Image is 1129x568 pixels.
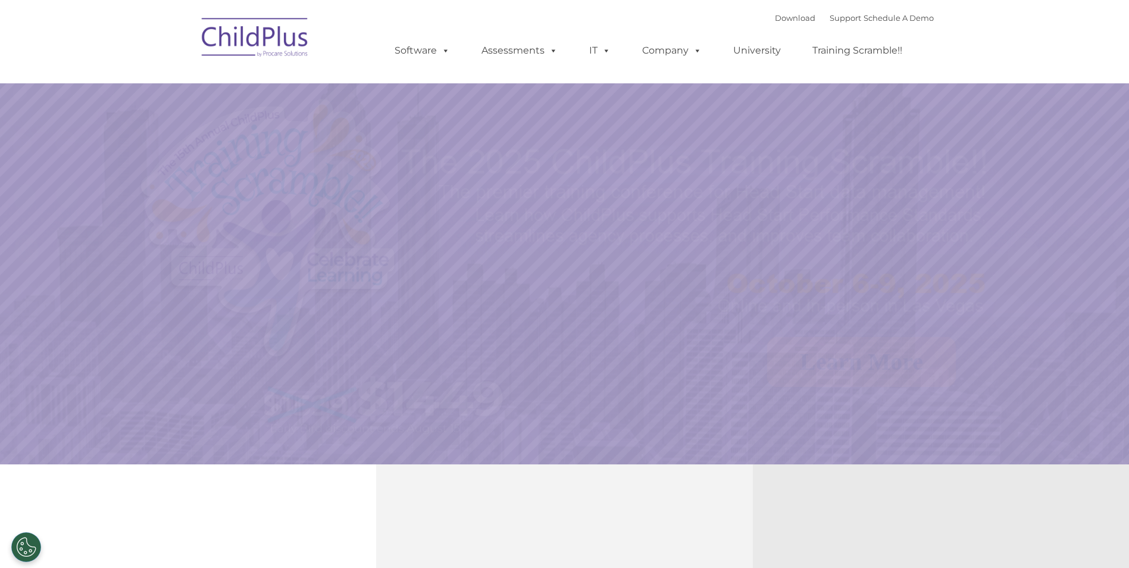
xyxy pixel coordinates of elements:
[11,532,41,562] button: Cookies Settings
[775,13,815,23] a: Download
[470,39,570,63] a: Assessments
[196,10,315,69] img: ChildPlus by Procare Solutions
[630,39,714,63] a: Company
[767,337,956,387] a: Learn More
[383,39,462,63] a: Software
[775,13,934,23] font: |
[577,39,623,63] a: IT
[721,39,793,63] a: University
[800,39,914,63] a: Training Scramble!!
[864,13,934,23] a: Schedule A Demo
[830,13,861,23] a: Support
